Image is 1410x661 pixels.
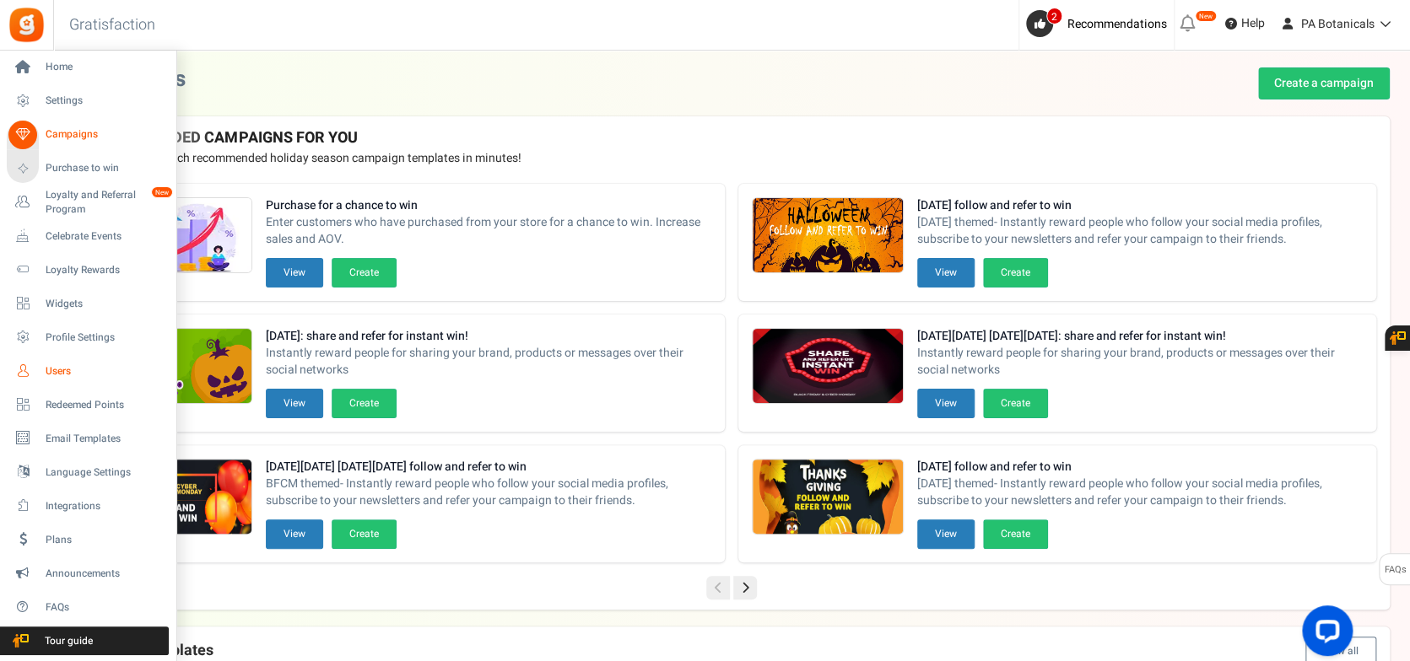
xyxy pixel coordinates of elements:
[917,197,1363,214] strong: [DATE] follow and refer to win
[917,519,975,549] button: View
[917,345,1363,379] span: Instantly reward people for sharing your brand, products or messages over their social networks
[7,559,169,588] a: Announcements
[266,258,323,288] button: View
[8,6,46,44] img: Gratisfaction
[46,600,164,615] span: FAQs
[46,330,164,345] span: Profile Settings
[1301,15,1375,33] span: PA Botanicals
[46,263,164,277] span: Loyalty Rewards
[46,465,164,480] span: Language Settings
[753,198,903,274] img: Recommended Campaigns
[7,87,169,116] a: Settings
[917,258,975,288] button: View
[266,459,711,476] strong: [DATE][DATE] [DATE][DATE] follow and refer to win
[7,492,169,520] a: Integrations
[266,197,711,214] strong: Purchase for a chance to win
[917,459,1363,476] strong: [DATE] follow and refer to win
[51,8,174,42] h3: Gratisfaction
[1237,15,1265,32] span: Help
[1067,15,1167,33] span: Recommendations
[7,188,169,217] a: Loyalty and Referral Program New
[266,476,711,509] span: BFCM themed- Instantly reward people who follow your social media profiles, subscribe to your new...
[7,458,169,486] a: Language Settings
[1384,554,1407,586] span: FAQs
[7,53,169,82] a: Home
[1195,10,1217,22] em: New
[46,229,164,244] span: Celebrate Events
[46,297,164,311] span: Widgets
[917,476,1363,509] span: [DATE] themed- Instantly reward people who follow your social media profiles, subscribe to your n...
[266,389,323,418] button: View
[46,188,169,217] span: Loyalty and Referral Program
[332,389,397,418] button: Create
[7,323,169,352] a: Profile Settings
[46,94,164,108] span: Settings
[753,329,903,405] img: Recommended Campaigns
[46,432,164,446] span: Email Templates
[151,186,173,198] em: New
[983,389,1048,418] button: Create
[1258,67,1390,99] a: Create a campaign
[7,222,169,250] a: Celebrate Events
[7,390,169,419] a: Redeemed Points
[7,593,169,621] a: FAQs
[87,130,1376,147] h4: RECOMMENDED CAMPAIGNS FOR YOU
[1026,10,1174,37] a: 2 Recommendations
[266,519,323,549] button: View
[7,154,169,183] a: Purchase to win
[1046,8,1062,24] span: 2
[917,389,975,418] button: View
[8,634,126,648] span: Tour guide
[7,121,169,149] a: Campaigns
[7,255,169,284] a: Loyalty Rewards
[46,364,164,379] span: Users
[46,161,164,175] span: Purchase to win
[917,328,1363,345] strong: [DATE][DATE] [DATE][DATE]: share and refer for instant win!
[46,567,164,581] span: Announcements
[332,258,397,288] button: Create
[46,499,164,513] span: Integrations
[7,357,169,385] a: Users
[983,258,1048,288] button: Create
[266,328,711,345] strong: [DATE]: share and refer for instant win!
[46,60,164,74] span: Home
[7,289,169,318] a: Widgets
[46,127,164,142] span: Campaigns
[332,519,397,549] button: Create
[46,533,164,547] span: Plans
[266,214,711,248] span: Enter customers who have purchased from your store for a chance to win. Increase sales and AOV.
[917,214,1363,248] span: [DATE] themed- Instantly reward people who follow your social media profiles, subscribe to your n...
[87,150,1376,167] p: Preview and launch recommended holiday season campaign templates in minutes!
[983,519,1048,549] button: Create
[266,345,711,379] span: Instantly reward people for sharing your brand, products or messages over their social networks
[7,424,169,453] a: Email Templates
[46,398,164,412] span: Redeemed Points
[1218,10,1272,37] a: Help
[7,525,169,554] a: Plans
[753,459,903,535] img: Recommended Campaigns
